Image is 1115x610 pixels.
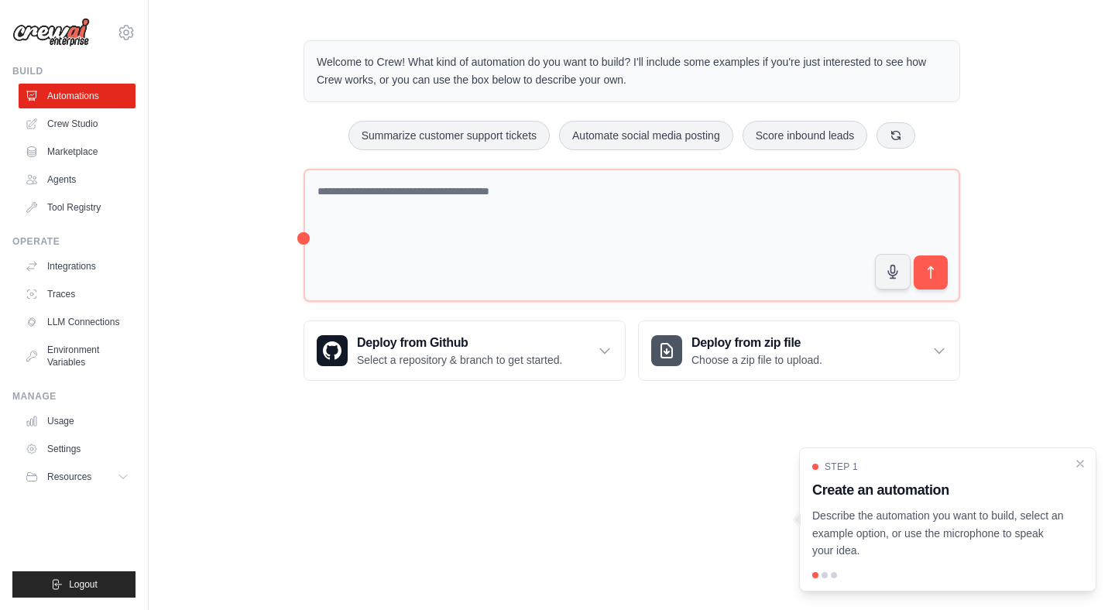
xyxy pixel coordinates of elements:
[12,571,136,598] button: Logout
[19,84,136,108] a: Automations
[357,334,562,352] h3: Deploy from Github
[19,282,136,307] a: Traces
[691,334,822,352] h3: Deploy from zip file
[19,139,136,164] a: Marketplace
[12,65,136,77] div: Build
[19,437,136,461] a: Settings
[12,390,136,403] div: Manage
[12,235,136,248] div: Operate
[19,338,136,375] a: Environment Variables
[812,507,1065,560] p: Describe the automation you want to build, select an example option, or use the microphone to spe...
[19,195,136,220] a: Tool Registry
[19,254,136,279] a: Integrations
[19,409,136,434] a: Usage
[69,578,98,591] span: Logout
[559,121,733,150] button: Automate social media posting
[357,352,562,368] p: Select a repository & branch to get started.
[12,18,90,47] img: Logo
[812,479,1065,501] h3: Create an automation
[19,111,136,136] a: Crew Studio
[1074,457,1086,470] button: Close walkthrough
[825,461,858,473] span: Step 1
[19,167,136,192] a: Agents
[19,464,136,489] button: Resources
[743,121,868,150] button: Score inbound leads
[691,352,822,368] p: Choose a zip file to upload.
[47,471,91,483] span: Resources
[317,53,947,89] p: Welcome to Crew! What kind of automation do you want to build? I'll include some examples if you'...
[19,310,136,334] a: LLM Connections
[348,121,550,150] button: Summarize customer support tickets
